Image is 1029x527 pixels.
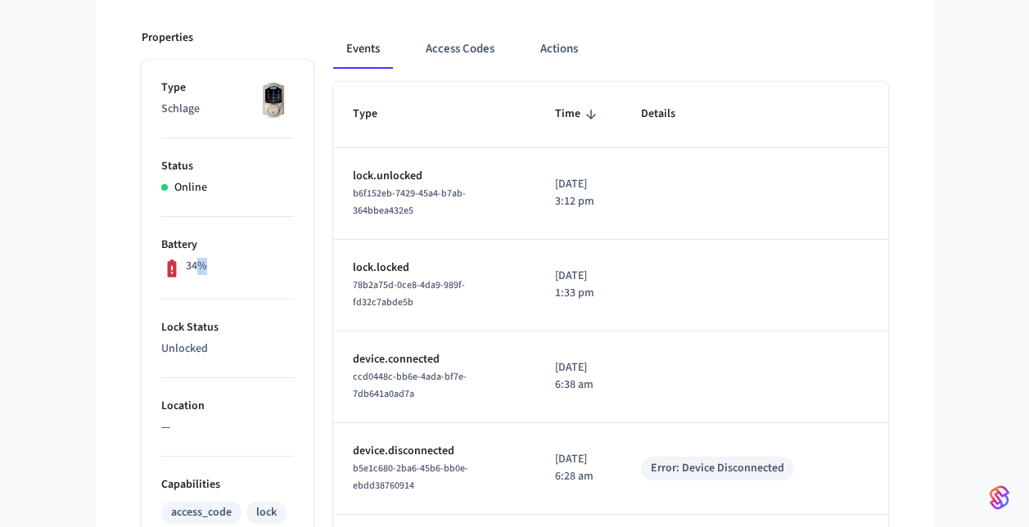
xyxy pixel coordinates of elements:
p: lock.unlocked [353,168,516,185]
button: Events [333,29,393,69]
p: [DATE] 1:33 pm [555,268,602,302]
p: Status [161,158,294,175]
p: 34% [186,258,207,275]
span: Details [641,101,697,127]
p: Online [174,179,207,196]
p: Capabilities [161,476,294,493]
p: [DATE] 6:38 am [555,359,602,394]
span: Time [555,101,602,127]
p: Battery [161,236,294,254]
p: [DATE] 3:12 pm [555,176,602,210]
div: lock [256,504,277,521]
p: Schlage [161,101,294,118]
p: [DATE] 6:28 am [555,451,602,485]
p: Properties [142,29,193,47]
img: SeamLogoGradient.69752ec5.svg [990,484,1009,511]
p: — [161,419,294,436]
div: access_code [171,504,232,521]
p: Lock Status [161,319,294,336]
span: b5e1c680-2ba6-45b6-bb0e-ebdd38760914 [353,462,468,493]
p: Location [161,398,294,415]
span: 78b2a75d-0ce8-4da9-989f-fd32c7abde5b [353,278,465,309]
p: device.disconnected [353,443,516,460]
div: ant example [333,29,888,69]
span: Type [353,101,399,127]
div: Error: Device Disconnected [651,460,784,477]
p: lock.locked [353,259,516,277]
button: Access Codes [413,29,508,69]
span: ccd0448c-bb6e-4ada-bf7e-7db641a0ad7a [353,370,467,401]
button: Actions [527,29,591,69]
p: device.connected [353,351,516,368]
p: Unlocked [161,340,294,358]
img: Schlage Sense Smart Deadbolt with Camelot Trim, Front [253,79,294,120]
span: b6f152eb-7429-45a4-b7ab-364bbea432e5 [353,187,466,218]
p: Type [161,79,294,97]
